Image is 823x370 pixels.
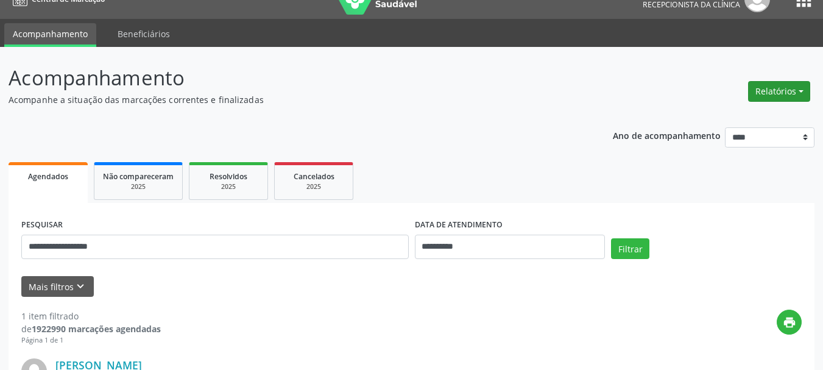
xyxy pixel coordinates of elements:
button: Filtrar [611,238,649,259]
span: Agendados [28,171,68,182]
div: 2025 [198,182,259,191]
button: Relatórios [748,81,810,102]
span: Resolvidos [210,171,247,182]
strong: 1922990 marcações agendadas [32,323,161,335]
a: Acompanhamento [4,23,96,47]
label: PESQUISAR [21,216,63,235]
p: Acompanhamento [9,63,573,93]
div: Página 1 de 1 [21,335,161,346]
button: Mais filtroskeyboard_arrow_down [21,276,94,297]
i: print [783,316,796,329]
div: 2025 [103,182,174,191]
p: Acompanhe a situação das marcações correntes e finalizadas [9,93,573,106]
span: Cancelados [294,171,334,182]
div: de [21,322,161,335]
button: print [777,310,802,335]
div: 1 item filtrado [21,310,161,322]
span: Não compareceram [103,171,174,182]
div: 2025 [283,182,344,191]
p: Ano de acompanhamento [613,127,721,143]
i: keyboard_arrow_down [74,280,87,293]
a: Beneficiários [109,23,178,44]
label: DATA DE ATENDIMENTO [415,216,503,235]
